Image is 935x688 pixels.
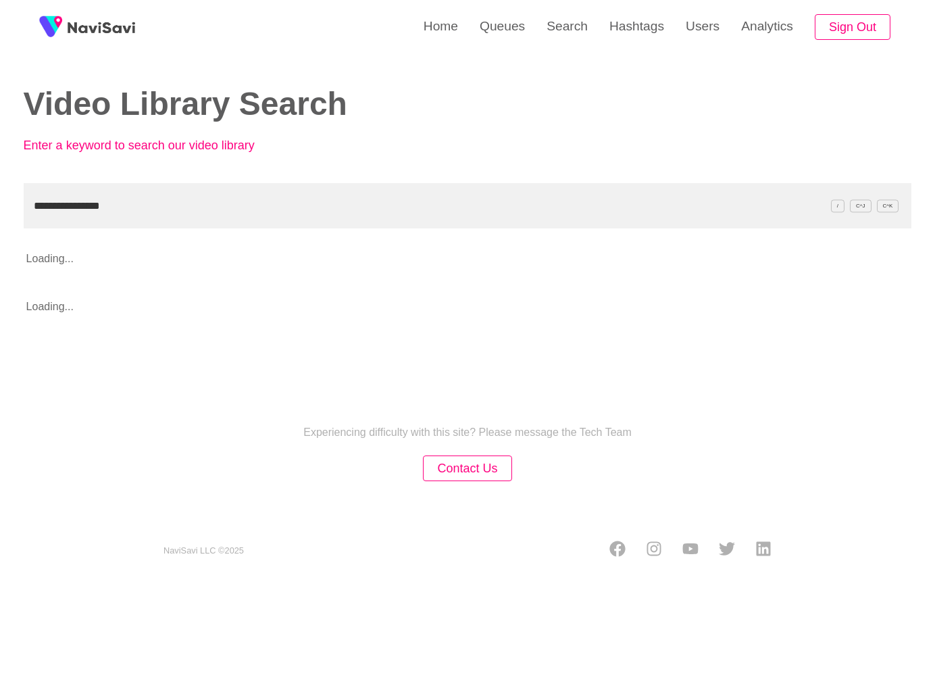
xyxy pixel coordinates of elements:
[815,14,890,41] button: Sign Out
[850,199,871,212] span: C^J
[68,20,135,34] img: fireSpot
[831,199,844,212] span: /
[682,541,699,561] a: Youtube
[303,426,632,439] p: Experiencing difficulty with this site? Please message the Tech Team
[423,463,511,474] a: Contact Us
[24,139,321,153] p: Enter a keyword to search our video library
[646,541,662,561] a: Instagram
[609,541,626,561] a: Facebook
[24,290,823,324] p: Loading...
[423,456,511,482] button: Contact Us
[755,541,772,561] a: LinkedIn
[34,10,68,44] img: fireSpot
[24,87,447,122] h2: Video Library Search
[877,199,899,212] span: C^K
[163,546,244,556] small: NaviSavi LLC © 2025
[719,541,735,561] a: Twitter
[24,242,823,276] p: Loading...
